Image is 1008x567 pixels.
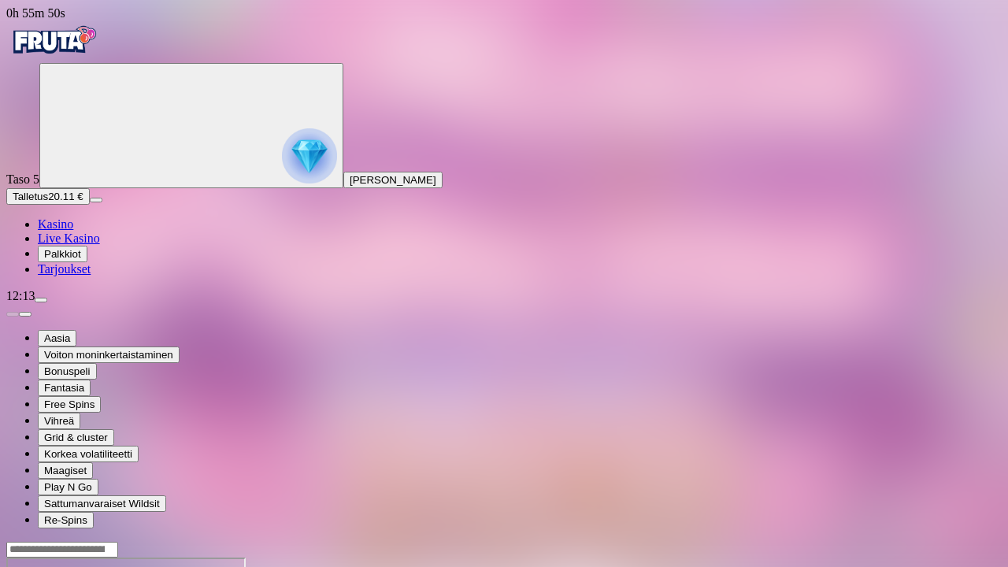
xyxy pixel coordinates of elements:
[6,188,90,205] button: Talletusplus icon20.11 €
[6,6,65,20] span: user session time
[6,289,35,302] span: 12:13
[19,312,31,317] button: next slide
[38,446,139,462] button: Korkea volatiliteetti
[44,432,108,443] span: Grid & cluster
[44,465,87,476] span: Maagiset
[6,172,39,186] span: Taso 5
[38,330,76,346] button: Aasia
[44,448,132,460] span: Korkea volatiliteetti
[38,246,87,262] button: reward iconPalkkiot
[6,49,101,62] a: Fruta
[38,396,101,413] button: Free Spins
[90,198,102,202] button: menu
[44,349,173,361] span: Voiton moninkertaistaminen
[6,20,101,60] img: Fruta
[44,481,92,493] span: Play N Go
[44,365,91,377] span: Bonuspeli
[44,498,160,510] span: Sattumanvaraiset Wildsit
[38,512,94,528] button: Re-Spins
[38,232,100,245] span: Live Kasino
[6,542,118,558] input: Search
[38,462,93,479] button: Maagiset
[38,413,80,429] button: Vihreä
[38,262,91,276] a: gift-inverted iconTarjoukset
[6,312,19,317] button: prev slide
[343,172,443,188] button: [PERSON_NAME]
[350,174,436,186] span: [PERSON_NAME]
[38,429,114,446] button: Grid & cluster
[38,479,98,495] button: Play N Go
[38,495,166,512] button: Sattumanvaraiset Wildsit
[38,363,97,380] button: Bonuspeli
[38,262,91,276] span: Tarjoukset
[35,298,47,302] button: menu
[44,248,81,260] span: Palkkiot
[44,415,74,427] span: Vihreä
[38,232,100,245] a: poker-chip iconLive Kasino
[13,191,48,202] span: Talletus
[44,382,84,394] span: Fantasia
[39,63,343,188] button: reward progress
[44,332,70,344] span: Aasia
[44,514,87,526] span: Re-Spins
[44,398,94,410] span: Free Spins
[48,191,83,202] span: 20.11 €
[282,128,337,183] img: reward progress
[38,217,73,231] span: Kasino
[6,20,1002,276] nav: Primary
[38,346,180,363] button: Voiton moninkertaistaminen
[38,217,73,231] a: diamond iconKasino
[38,380,91,396] button: Fantasia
